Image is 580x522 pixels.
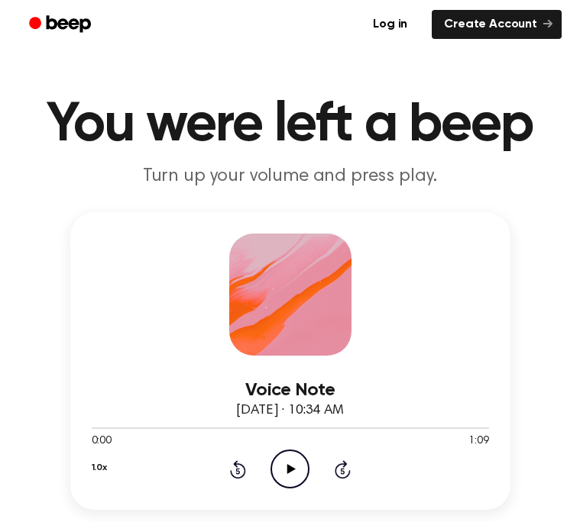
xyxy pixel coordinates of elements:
[18,165,562,188] p: Turn up your volume and press play.
[236,404,343,417] span: [DATE] · 10:34 AM
[92,455,107,481] button: 1.0x
[92,433,112,449] span: 0:00
[18,10,105,40] a: Beep
[432,10,562,39] a: Create Account
[92,380,489,401] h3: Voice Note
[468,433,488,449] span: 1:09
[18,98,562,153] h1: You were left a beep
[358,7,423,42] a: Log in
